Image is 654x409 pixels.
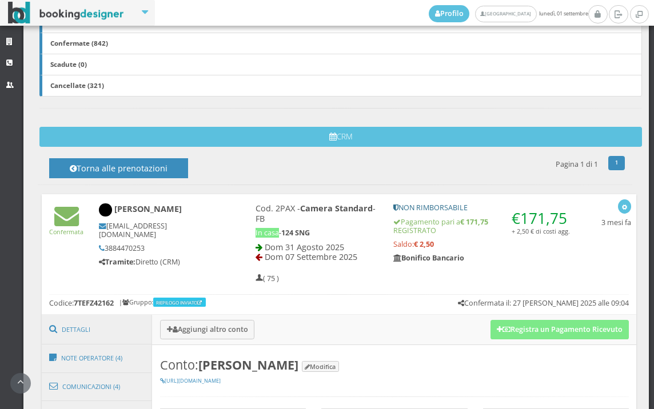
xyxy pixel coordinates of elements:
[608,156,625,171] a: 1
[429,5,588,22] span: lunedì, 01 settembre
[601,218,631,227] h5: 3 mesi fa
[512,208,567,228] span: €
[300,203,373,214] b: Camera Standard
[414,239,434,249] strong: € 2,50
[99,257,135,267] b: Tramite:
[198,356,298,373] b: [PERSON_NAME]
[114,204,182,215] b: [PERSON_NAME]
[50,59,87,69] b: Scadute (0)
[556,160,598,169] h5: Pagina 1 di 1
[520,208,567,228] span: 171,75
[458,299,629,307] h5: Confermata il: 27 [PERSON_NAME] 2025 alle 09:04
[119,299,207,306] h6: | Gruppo:
[39,54,642,75] a: Scadute (0)
[39,127,642,147] button: CRM
[393,218,571,235] h5: Pagamento pari a REGISTRATO
[393,253,464,263] b: Bonifico Bancario
[50,38,108,47] b: Confermate (842)
[99,244,217,252] h5: 3884470253
[156,299,204,306] a: RIEPILOGO INVIATO
[256,228,279,238] span: In casa
[393,203,571,212] h5: NON RIMBORSABILE
[256,274,279,283] h5: ( 75 )
[281,228,310,238] b: 124 SNG
[460,217,488,227] strong: € 171,75
[302,361,339,372] button: Modifica
[74,298,114,308] b: 7TEFZ42162
[160,320,255,339] button: Aggiungi altro conto
[99,222,217,239] h5: [EMAIL_ADDRESS][DOMAIN_NAME]
[42,343,153,373] a: Note Operatore (4)
[429,5,470,22] a: Profilo
[490,320,629,339] button: Registra un Pagamento Ricevuto
[49,158,188,178] button: Torna alle prenotazioni
[512,227,570,235] small: + 2,50 € di costi agg.
[475,6,536,22] a: [GEOGRAPHIC_DATA]
[393,240,571,248] h5: Saldo:
[160,377,221,384] a: [URL][DOMAIN_NAME]
[256,228,378,237] h5: -
[62,163,175,181] h4: Torna alle prenotazioni
[39,75,642,97] a: Cancellate (321)
[265,242,344,252] span: Dom 31 Agosto 2025
[99,258,217,266] h5: Diretto (CRM)
[160,358,629,372] h3: Conto:
[49,218,83,235] a: Confermata
[42,315,153,344] a: Dettagli
[39,33,642,54] a: Confermate (842)
[256,203,378,223] h4: Cod. 2PAX - - FB
[8,2,124,24] img: BookingDesigner.com
[265,251,357,262] span: Dom 07 Settembre 2025
[42,372,153,402] a: Comunicazioni (4)
[49,299,114,307] h5: Codice:
[50,81,104,90] b: Cancellate (321)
